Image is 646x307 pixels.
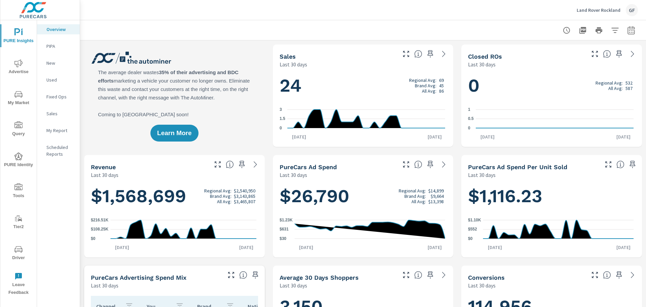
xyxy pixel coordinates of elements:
[428,199,444,204] p: $13,398
[603,271,611,279] span: The number of dealer-specified goals completed by a visitor. [Source: This data is provided by th...
[603,159,614,170] button: Make Fullscreen
[422,88,436,94] p: All Avg:
[425,159,436,170] span: Save this to your personalized report
[2,59,35,76] span: Advertise
[423,133,446,140] p: [DATE]
[2,90,35,107] span: My Market
[91,281,118,289] p: Last 30 days
[91,236,96,241] text: $0
[280,236,286,241] text: $30
[468,281,496,289] p: Last 30 days
[287,133,311,140] p: [DATE]
[37,125,80,135] div: My Report
[468,117,474,121] text: 0.5
[280,107,282,112] text: 3
[409,78,436,83] p: Regional Avg:
[612,133,635,140] p: [DATE]
[468,185,635,208] h1: $1,116.23
[483,244,507,251] p: [DATE]
[627,49,638,59] a: See more details in report
[2,272,35,297] span: Leave Feedback
[468,53,502,60] h5: Closed ROs
[468,236,473,241] text: $0
[280,171,307,179] p: Last 30 days
[280,163,337,171] h5: PureCars Ad Spend
[46,60,74,66] p: New
[280,185,447,208] h1: $26,790
[468,107,470,112] text: 1
[37,142,80,159] div: Scheduled Reports
[625,80,633,86] p: 532
[46,144,74,157] p: Scheduled Reports
[438,270,449,280] a: See more details in report
[2,28,35,45] span: PURE Insights
[2,214,35,231] span: Tier2
[468,227,477,232] text: $552
[91,185,258,208] h1: $1,568,699
[280,274,359,281] h5: Average 30 Days Shoppers
[625,86,633,91] p: 587
[428,188,444,193] p: $14,899
[46,76,74,83] p: Used
[280,74,447,97] h1: 24
[46,26,74,33] p: Overview
[239,271,247,279] span: This table looks at how you compare to the amount of budget you spend per channel as opposed to y...
[425,49,436,59] span: Save this to your personalized report
[46,110,74,117] p: Sales
[627,159,638,170] span: Save this to your personalized report
[603,50,611,58] span: Number of Repair Orders Closed by the selected dealership group over the selected time range. [So...
[280,227,289,232] text: $631
[414,271,422,279] span: A rolling 30 day total of daily Shoppers on the dealership website, averaged over the selected da...
[401,49,411,59] button: Make Fullscreen
[294,244,318,251] p: [DATE]
[468,163,567,171] h5: PureCars Ad Spend Per Unit Sold
[438,159,449,170] a: See more details in report
[46,127,74,134] p: My Report
[404,193,426,199] p: Brand Avg:
[91,163,116,171] h5: Revenue
[414,160,422,168] span: Total cost of media for all PureCars channels for the selected dealership group over the selected...
[226,270,237,280] button: Make Fullscreen
[37,75,80,85] div: Used
[37,109,80,119] div: Sales
[439,78,444,83] p: 69
[91,171,118,179] p: Last 30 days
[280,53,296,60] h5: Sales
[250,159,261,170] a: See more details in report
[217,199,231,204] p: All Avg:
[2,245,35,262] span: Driver
[250,270,261,280] span: Save this to your personalized report
[237,159,247,170] span: Save this to your personalized report
[627,270,638,280] a: See more details in report
[576,24,589,37] button: "Export Report to PDF"
[212,159,223,170] button: Make Fullscreen
[37,92,80,102] div: Fixed Ops
[280,218,293,222] text: $1.23K
[589,49,600,59] button: Make Fullscreen
[46,93,74,100] p: Fixed Ops
[280,117,285,121] text: 1.5
[439,88,444,94] p: 86
[414,50,422,58] span: Number of vehicles sold by the dealership over the selected date range. [Source: This data is sou...
[612,244,635,251] p: [DATE]
[425,270,436,280] span: Save this to your personalized report
[37,24,80,34] div: Overview
[157,130,191,136] span: Learn More
[592,24,606,37] button: Print Report
[234,193,255,199] p: $3,143,865
[91,227,108,232] text: $108.25K
[226,160,234,168] span: Total sales revenue over the selected date range. [Source: This data is sourced from the dealer’s...
[608,86,623,91] p: All Avg:
[468,218,481,222] text: $1.10K
[2,152,35,169] span: PURE Identity
[415,83,436,88] p: Brand Avg:
[234,199,255,204] p: $3,465,807
[2,183,35,200] span: Tools
[468,60,496,68] p: Last 30 days
[626,4,638,16] div: GF
[235,244,258,251] p: [DATE]
[431,193,444,199] p: $9,664
[280,60,307,68] p: Last 30 days
[411,199,426,204] p: All Avg:
[401,270,411,280] button: Make Fullscreen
